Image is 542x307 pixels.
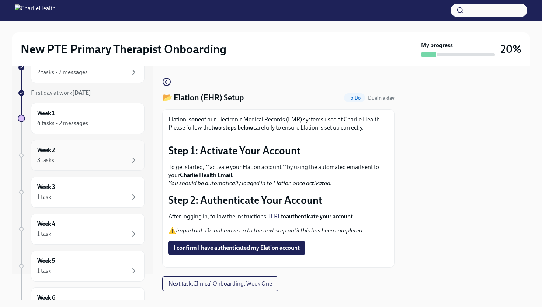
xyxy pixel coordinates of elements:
span: To Do [344,95,365,101]
p: Elation is of our Electronic Medical Records (EMR) systems used at Charlie Health. Please follow ... [168,115,388,132]
strong: in a day [377,95,395,101]
a: Week 14 tasks • 2 messages [18,103,145,134]
div: 1 task [37,230,51,238]
p: Step 2: Authenticate Your Account [168,193,388,207]
em: You should be automatically logged in to Elation once activated. [168,180,332,187]
button: Next task:Clinical Onboarding: Week One [162,276,278,291]
div: 4 tasks • 2 messages [37,119,88,127]
a: Week 51 task [18,251,145,282]
strong: Charlie Health Email [180,172,232,179]
div: 1 task [37,267,51,275]
span: First day at work [31,89,91,96]
h6: Week 1 [37,109,55,117]
p: To get started, **activate your Elation account **by using the automated email sent to your . [168,163,388,187]
strong: authenticate your account [286,213,353,220]
h2: New PTE Primary Therapist Onboarding [21,42,226,56]
div: 1 task [37,193,51,201]
a: Week 31 task [18,177,145,208]
strong: My progress [421,41,453,49]
div: 2 tasks • 2 messages [37,68,88,76]
span: Next task : Clinical Onboarding: Week One [168,280,272,287]
h6: Week 2 [37,146,55,154]
strong: one [191,116,201,123]
img: CharlieHealth [15,4,56,16]
p: Step 1: Activate Your Account [168,144,388,157]
div: 3 tasks [37,156,54,164]
h6: Week 4 [37,220,55,228]
h6: Week 5 [37,257,55,265]
h3: 20% [501,42,521,56]
h4: 📂 Elation (EHR) Setup [162,92,244,103]
strong: two steps below [211,124,253,131]
span: October 10th, 2025 10:00 [368,94,395,101]
h6: Week 6 [37,294,55,302]
a: Week 23 tasks [18,140,145,171]
p: After logging in, follow the instructions to . [168,213,388,221]
p: ⚠️ [168,227,388,235]
span: Due [368,95,395,101]
strong: [DATE] [72,89,91,96]
h6: Week 3 [37,183,55,191]
button: I confirm I have authenticated my Elation account [168,241,305,255]
a: First day at work[DATE] [18,89,145,97]
a: Week 41 task [18,214,145,245]
span: I confirm I have authenticated my Elation account [174,244,300,252]
a: HERE [266,213,281,220]
em: Important: Do not move on to the next step until this has been completed. [176,227,364,234]
a: Week -12 tasks • 2 messages [18,52,145,83]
